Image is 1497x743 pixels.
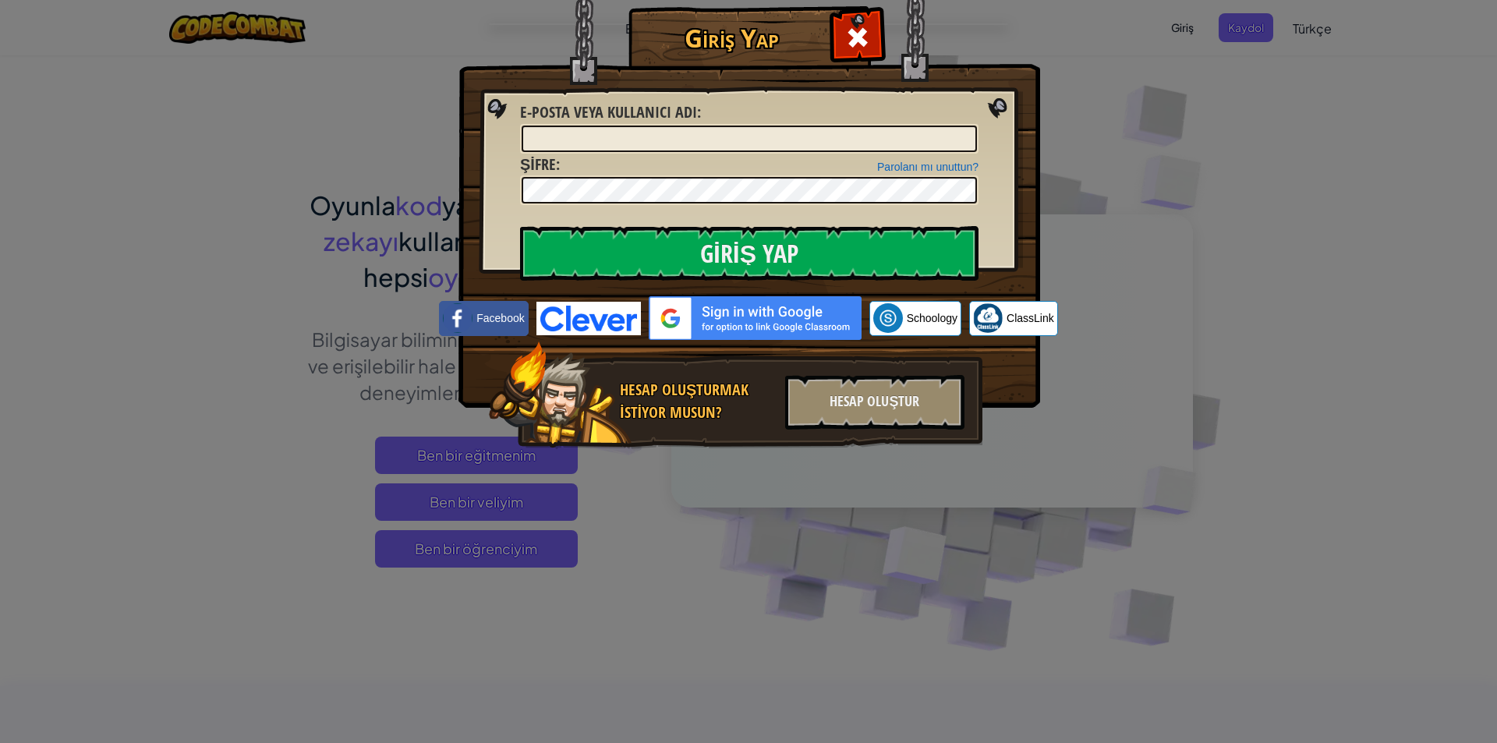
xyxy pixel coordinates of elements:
span: ClassLink [1007,310,1054,326]
span: E-posta veya kullanıcı adı [520,101,697,122]
span: Schoology [907,310,957,326]
label: : [520,101,701,124]
span: Şifre [520,154,556,175]
img: classlink-logo-small.png [973,303,1003,333]
input: Giriş Yap [520,226,979,281]
label: : [520,154,560,176]
img: schoology.png [873,303,903,333]
img: gplus_sso_button2.svg [649,296,862,340]
img: facebook_small.png [443,303,472,333]
a: Parolanı mı unuttun? [877,161,979,173]
span: Facebook [476,310,524,326]
img: clever-logo-blue.png [536,302,641,335]
h1: Giriş Yap [632,24,831,51]
div: Hesap Oluştur [785,375,964,430]
div: Hesap oluşturmak istiyor musun? [620,379,776,423]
